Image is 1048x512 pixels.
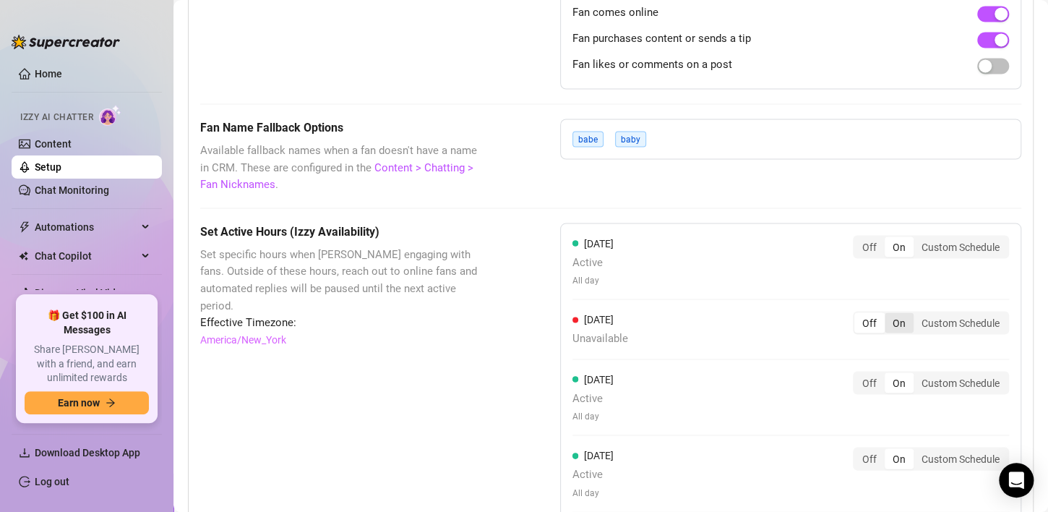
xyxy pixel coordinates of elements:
span: Active [572,390,614,407]
div: Off [854,448,885,469]
span: [DATE] [584,237,614,249]
span: Active [572,466,614,483]
span: Fan likes or comments on a post [572,56,732,74]
div: Custom Schedule [914,448,1008,469]
span: [DATE] [584,373,614,385]
a: Content [35,138,72,150]
img: Chat Copilot [19,251,28,261]
div: On [885,372,914,393]
span: [DATE] [584,313,614,325]
span: Unavailable [572,330,628,347]
a: Setup [35,161,61,173]
span: Earn now [58,397,100,409]
span: All day [572,409,614,423]
span: Effective Timezone: [200,314,488,331]
span: 🎁 Get $100 in AI Messages [25,309,149,337]
div: Custom Schedule [914,312,1008,333]
div: On [885,236,914,257]
div: Custom Schedule [914,236,1008,257]
span: thunderbolt [19,221,30,233]
div: On [885,312,914,333]
button: Earn nowarrow-right [25,391,149,414]
span: Automations [35,216,137,239]
span: download [19,447,30,458]
h5: Fan Name Fallback Options [200,119,488,136]
a: Chat Monitoring [35,184,109,196]
a: Home [35,68,62,80]
span: Fan comes online [572,4,658,22]
span: babe [572,131,604,147]
span: baby [615,131,646,147]
span: All day [572,486,614,500]
div: On [885,448,914,469]
div: segmented control [853,371,1009,394]
div: Off [854,312,885,333]
div: Off [854,236,885,257]
span: arrow-right [106,398,116,408]
span: Fan purchases content or sends a tip [572,30,751,48]
img: logo-BBDzfeDw.svg [12,35,120,49]
h5: Set Active Hours (Izzy Availability) [200,223,488,240]
a: Discover Viral Videos [35,287,132,299]
div: Open Intercom Messenger [999,463,1034,498]
img: AI Chatter [99,105,121,126]
div: segmented control [853,311,1009,334]
span: Available fallback names when a fan doesn't have a name in CRM. These are configured in the . [200,142,488,193]
span: All day [572,273,614,287]
span: [DATE] [584,449,614,461]
div: Off [854,372,885,393]
a: America/New_York [200,331,286,347]
span: Chat Copilot [35,244,137,268]
div: segmented control [853,447,1009,470]
span: Active [572,254,614,271]
span: Izzy AI Chatter [20,111,93,124]
span: Set specific hours when [PERSON_NAME] engaging with fans. Outside of these hours, reach out to on... [200,246,488,314]
div: segmented control [853,235,1009,258]
div: Custom Schedule [914,372,1008,393]
span: Download Desktop App [35,447,140,458]
a: Log out [35,476,69,487]
span: Share [PERSON_NAME] with a friend, and earn unlimited rewards [25,343,149,385]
